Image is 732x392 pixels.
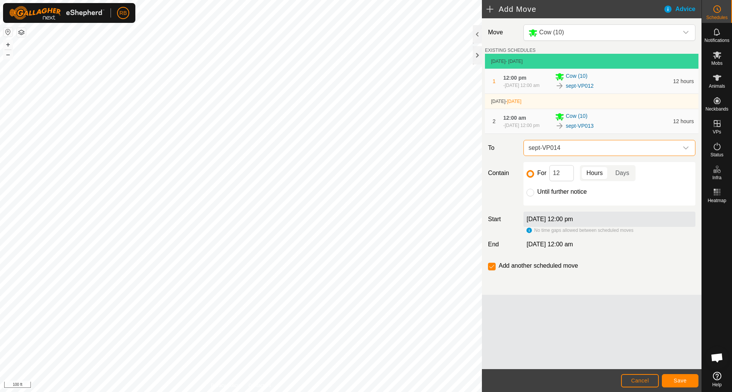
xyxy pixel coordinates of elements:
[527,216,573,222] label: [DATE] 12:00 pm
[3,50,13,59] button: –
[673,78,694,84] span: 12 hours
[706,15,727,20] span: Schedules
[537,189,587,195] label: Until further notice
[663,5,701,14] div: Advice
[249,382,271,389] a: Contact Us
[586,169,603,178] span: Hours
[555,121,564,130] img: To
[678,25,693,40] div: dropdown trigger
[615,169,629,178] span: Days
[527,241,573,247] span: [DATE] 12:00 am
[506,59,523,64] span: - [DATE]
[710,153,723,157] span: Status
[485,24,520,41] label: Move
[485,215,520,224] label: Start
[506,99,522,104] span: -
[702,369,732,390] a: Help
[3,27,13,37] button: Reset Map
[9,6,104,20] img: Gallagher Logo
[566,82,594,90] a: sept-VP012
[525,140,678,156] span: sept-VP014
[493,118,496,124] span: 2
[709,84,725,88] span: Animals
[485,169,520,178] label: Contain
[708,198,726,203] span: Heatmap
[491,99,506,104] span: [DATE]
[3,40,13,49] button: +
[525,25,678,40] span: Cow
[486,5,663,14] h2: Add Move
[503,122,539,129] div: -
[662,374,698,387] button: Save
[712,382,722,387] span: Help
[673,118,694,124] span: 12 hours
[711,61,722,66] span: Mobs
[566,112,588,121] span: Cow (10)
[631,378,649,384] span: Cancel
[505,83,539,88] span: [DATE] 12:00 am
[713,130,721,134] span: VPs
[621,374,659,387] button: Cancel
[493,78,496,84] span: 1
[503,75,527,81] span: 12:00 pm
[537,170,546,176] label: For
[211,382,239,389] a: Privacy Policy
[505,123,539,128] span: [DATE] 12:00 pm
[17,28,26,37] button: Map Layers
[705,38,729,43] span: Notifications
[491,59,506,64] span: [DATE]
[503,115,526,121] span: 12:00 am
[706,346,729,369] div: Open chat
[503,82,539,89] div: -
[485,240,520,249] label: End
[119,9,127,17] span: RB
[485,47,536,54] label: EXISTING SCHEDULES
[712,175,721,180] span: Infra
[499,263,578,269] label: Add another scheduled move
[566,72,588,81] span: Cow (10)
[534,228,633,233] span: No time gaps allowed between scheduled moves
[705,107,728,111] span: Neckbands
[539,29,564,35] span: Cow (10)
[485,140,520,156] label: To
[674,378,687,384] span: Save
[555,81,564,90] img: To
[507,99,522,104] span: [DATE]
[678,140,693,156] div: dropdown trigger
[566,122,594,130] a: sept-VP013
